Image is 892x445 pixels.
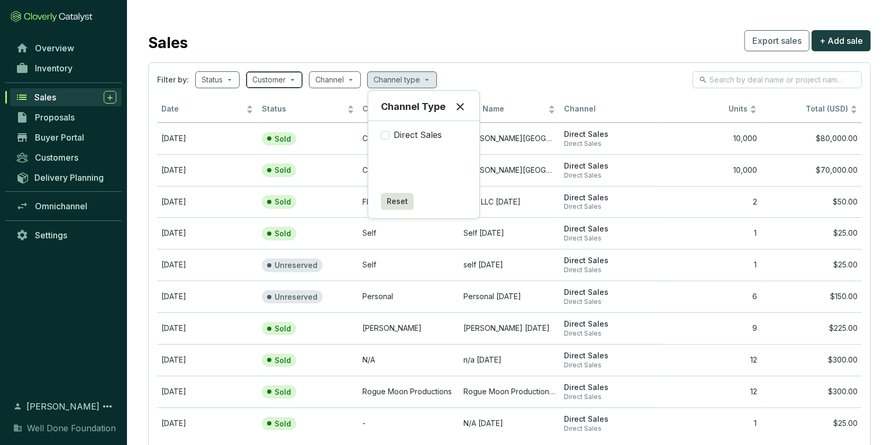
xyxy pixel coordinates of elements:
span: Deal Name [463,104,546,114]
a: Settings [11,226,122,244]
span: Direct Sales [564,414,656,424]
span: Units [665,104,747,114]
span: Date [161,104,244,114]
td: $225.00 [761,312,862,344]
th: Status [258,97,358,123]
button: Reset [381,193,414,210]
span: Proposals [35,112,75,123]
td: n/a Jul 25 [459,344,560,376]
p: Sold [275,134,291,144]
span: Buyer Portal [35,132,84,143]
span: Direct Sales [564,234,656,243]
th: Channel [560,97,660,123]
p: Sold [275,356,291,365]
td: Jul 31 2025 [157,281,258,312]
span: Total (USD) [806,104,848,113]
span: Direct Sales [564,129,656,140]
th: Customer [359,97,459,123]
td: 9 [660,312,761,344]
th: Date [157,97,258,123]
td: Self [359,217,459,249]
span: Inventory [35,63,72,73]
td: 1 [660,217,761,249]
td: FFS, LLC [359,186,459,218]
td: Personal [359,281,459,312]
td: Palmer Bow Island 1-4 [459,123,560,154]
span: Direct Sales [564,202,656,211]
span: Direct Sales [564,329,656,338]
td: $150.00 [761,281,862,312]
td: 12 [660,376,761,407]
td: 2 [660,186,761,218]
td: Amy Livingston Jul 30 [459,312,560,344]
span: Direct Sales [564,266,656,274]
td: $25.00 [761,249,862,281]
span: Well Done Foundation [27,422,116,434]
span: Sales [34,92,56,103]
button: Export sales [744,30,809,51]
td: self Aug 01 [459,249,560,281]
button: + Add sale [812,30,871,51]
span: Delivery Planning [34,172,104,183]
p: Unreserved [275,261,317,270]
a: Inventory [11,59,122,77]
td: $70,000.00 [761,154,862,186]
span: Settings [35,230,67,240]
span: Direct Sales [564,161,656,171]
a: Overview [11,39,122,57]
td: 10,000 [660,123,761,154]
p: Channel Type [381,99,445,114]
span: Direct Sales [564,361,656,369]
td: Jun 19 2025 [157,376,258,407]
span: Export sales [752,34,802,47]
p: Unreserved [275,292,317,302]
td: 12 [660,344,761,376]
td: Aug 01 2025 [157,217,258,249]
span: Direct Sales [564,140,656,148]
td: $25.00 [761,407,862,439]
span: Direct Sales [564,193,656,203]
a: Customers [11,149,122,166]
span: Omnichannel [35,201,87,211]
td: Aug 01 2025 [157,249,258,281]
td: $25.00 [761,217,862,249]
p: Sold [275,324,291,333]
td: 10,000 [660,154,761,186]
span: Filter by: [157,75,189,85]
td: N/A [359,344,459,376]
td: Oct 15 2024 [157,123,258,154]
span: Direct Sales [564,383,656,393]
td: $80,000.00 [761,123,862,154]
a: Buyer Portal [11,128,122,146]
p: Sold [275,197,291,207]
span: Direct Sales [564,256,656,266]
td: Rogue Moon Productions Jun 19 [459,376,560,407]
td: Crescent Midstream [359,123,459,154]
p: Sold [275,419,291,429]
a: Omnichannel [11,197,122,215]
p: Sold [275,165,291,175]
span: Direct Sales [564,298,656,306]
span: Direct Sales [564,171,656,180]
span: Direct Sales [564,393,656,401]
td: Crescent Midstream [359,154,459,186]
a: Proposals [11,108,122,126]
td: Aug 01 2025 [157,186,258,218]
th: Units [660,97,761,123]
td: 1 [660,407,761,439]
span: Status [262,104,344,114]
th: Deal Name [459,97,560,123]
a: Delivery Planning [11,169,122,186]
a: Sales [10,88,122,106]
span: Overview [35,43,74,53]
span: Direct Sales [564,224,656,234]
span: Direct Sales [564,351,656,361]
td: 6 [660,281,761,312]
input: Search by deal name or project name... [709,74,846,86]
td: Rogue Moon Productions [359,376,459,407]
p: Sold [275,387,291,397]
td: Jul 30 2025 [157,312,258,344]
span: [PERSON_NAME] [26,400,99,413]
td: N/A Jun 04 [459,407,560,439]
td: FFS, LLC Aug 01 [459,186,560,218]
